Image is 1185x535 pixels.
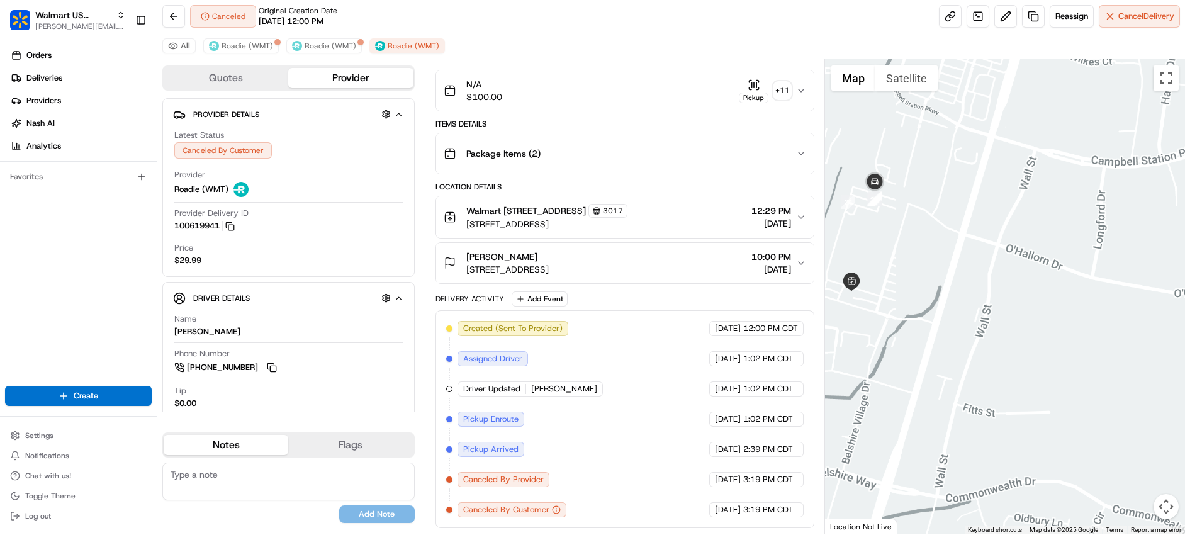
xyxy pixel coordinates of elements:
[26,95,61,106] span: Providers
[512,291,568,307] button: Add Event
[466,147,541,160] span: Package Items ( 2 )
[715,444,741,455] span: [DATE]
[743,444,793,455] span: 2:39 PM CDT
[35,9,111,21] span: Walmart US Corporate
[388,41,439,51] span: Roadie (WMT)
[369,38,445,53] button: Roadie (WMT)
[5,447,152,465] button: Notifications
[74,390,98,402] span: Create
[466,251,537,263] span: [PERSON_NAME]
[286,38,362,53] button: Roadie (WMT)
[174,130,224,141] span: Latest Status
[305,41,356,51] span: Roadie (WMT)
[739,79,791,103] button: Pickup+11
[5,5,130,35] button: Walmart US CorporateWalmart US Corporate[PERSON_NAME][EMAIL_ADDRESS][DOMAIN_NAME]
[174,242,193,254] span: Price
[5,45,157,65] a: Orders
[531,383,597,395] span: [PERSON_NAME]
[25,511,51,521] span: Log out
[463,353,522,364] span: Assigned Driver
[43,120,206,133] div: Start new chat
[968,526,1022,534] button: Keyboard shortcuts
[739,79,768,103] button: Pickup
[466,218,627,230] span: [STREET_ADDRESS]
[25,491,76,501] span: Toggle Theme
[13,184,23,194] div: 📗
[233,182,249,197] img: roadie-logo-v2.jpg
[174,220,235,232] button: 100619941
[187,362,258,373] span: [PHONE_NUMBER]
[209,41,219,51] img: roadie-logo-v2.jpg
[715,474,741,485] span: [DATE]
[1106,526,1123,533] a: Terms
[119,183,202,195] span: API Documentation
[5,113,157,133] a: Nash AI
[715,323,741,334] span: [DATE]
[1118,11,1174,22] span: Cancel Delivery
[436,70,814,111] button: N/A$100.00Pickup+11
[743,323,798,334] span: 12:00 PM CDT
[751,217,791,230] span: [DATE]
[101,177,207,200] a: 💻API Documentation
[825,519,897,534] div: Location Not Live
[773,82,791,99] div: + 11
[26,50,52,61] span: Orders
[288,68,413,88] button: Provider
[828,518,870,534] a: Open this area in Google Maps (opens a new window)
[10,10,30,30] img: Walmart US Corporate
[8,177,101,200] a: 📗Knowledge Base
[25,183,96,195] span: Knowledge Base
[1154,494,1179,519] button: Map camera controls
[162,38,196,53] button: All
[13,120,35,143] img: 1736555255976-a54dd68f-1ca7-489b-9aae-adbdc363a1c4
[466,263,549,276] span: [STREET_ADDRESS]
[715,353,741,364] span: [DATE]
[751,263,791,276] span: [DATE]
[5,68,157,88] a: Deliveries
[5,167,152,187] div: Favorites
[292,41,302,51] img: roadie-logo-v2.jpg
[715,414,741,425] span: [DATE]
[193,110,259,120] span: Provider Details
[739,93,768,103] div: Pickup
[214,124,229,139] button: Start new chat
[26,118,55,129] span: Nash AI
[435,294,504,304] div: Delivery Activity
[463,444,519,455] span: Pickup Arrived
[26,72,62,84] span: Deliveries
[5,507,152,525] button: Log out
[174,361,279,374] a: [PHONE_NUMBER]
[5,91,157,111] a: Providers
[203,38,279,53] button: Roadie (WMT)
[743,383,793,395] span: 1:02 PM CDT
[743,414,793,425] span: 1:02 PM CDT
[1154,65,1179,91] button: Toggle fullscreen view
[751,251,791,263] span: 10:00 PM
[174,313,196,325] span: Name
[174,348,230,359] span: Phone Number
[1055,11,1088,22] span: Reassign
[288,435,413,455] button: Flags
[5,487,152,505] button: Toggle Theme
[25,451,69,461] span: Notifications
[33,81,208,94] input: Clear
[35,21,125,31] button: [PERSON_NAME][EMAIL_ADDRESS][DOMAIN_NAME]
[26,140,61,152] span: Analytics
[466,91,502,103] span: $100.00
[89,213,152,223] a: Powered byPylon
[174,398,196,409] div: $0.00
[173,288,404,308] button: Driver Details
[435,182,815,192] div: Location Details
[25,431,53,441] span: Settings
[1030,526,1098,533] span: Map data ©2025 Google
[259,16,323,27] span: [DATE] 12:00 PM
[463,504,549,515] span: Canceled By Customer
[193,293,250,303] span: Driver Details
[5,136,157,156] a: Analytics
[867,193,881,206] div: 29
[1131,526,1181,533] a: Report a map error
[841,195,855,209] div: 24
[435,119,815,129] div: Items Details
[174,169,205,181] span: Provider
[743,353,793,364] span: 1:02 PM CDT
